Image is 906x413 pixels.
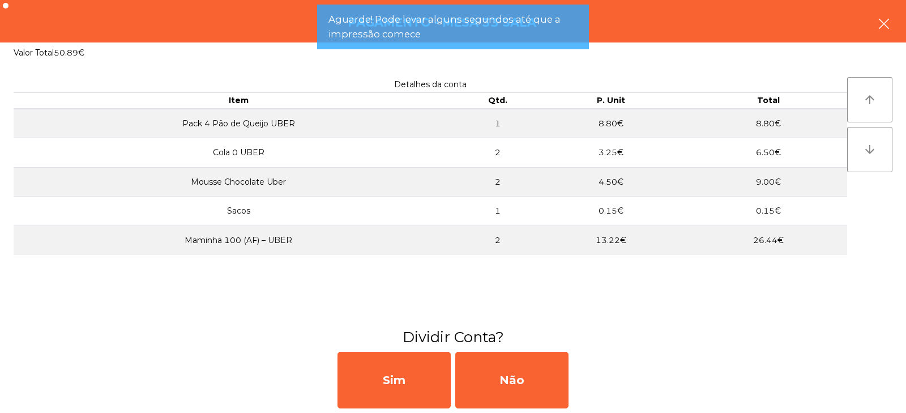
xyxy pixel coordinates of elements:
[14,197,464,226] td: Sacos
[690,197,847,226] td: 0.15€
[14,226,464,255] td: Maminha 100 (AF) – UBER
[394,79,467,90] span: Detalhes da conta
[14,167,464,197] td: Mousse Chocolate Uber
[464,138,532,168] td: 2
[532,197,690,226] td: 0.15€
[690,109,847,138] td: 8.80€
[464,197,532,226] td: 1
[328,12,578,41] span: Aguarde! Pode levar alguns segundos até que a impressão comece
[54,48,84,58] span: 50.89€
[14,93,464,109] th: Item
[863,143,877,156] i: arrow_downward
[532,109,690,138] td: 8.80€
[863,93,877,107] i: arrow_upward
[532,226,690,255] td: 13.22€
[14,109,464,138] td: Pack 4 Pão de Queijo UBER
[690,167,847,197] td: 9.00€
[532,167,690,197] td: 4.50€
[464,226,532,255] td: 2
[464,109,532,138] td: 1
[690,93,847,109] th: Total
[532,138,690,168] td: 3.25€
[464,167,532,197] td: 2
[14,138,464,168] td: Cola 0 UBER
[532,93,690,109] th: P. Unit
[847,127,892,172] button: arrow_downward
[464,93,532,109] th: Qtd.
[690,138,847,168] td: 6.50€
[14,48,54,58] span: Valor Total
[337,352,451,408] div: Sim
[455,352,569,408] div: Não
[847,77,892,122] button: arrow_upward
[690,226,847,255] td: 26.44€
[8,327,898,347] h3: Dividir Conta?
